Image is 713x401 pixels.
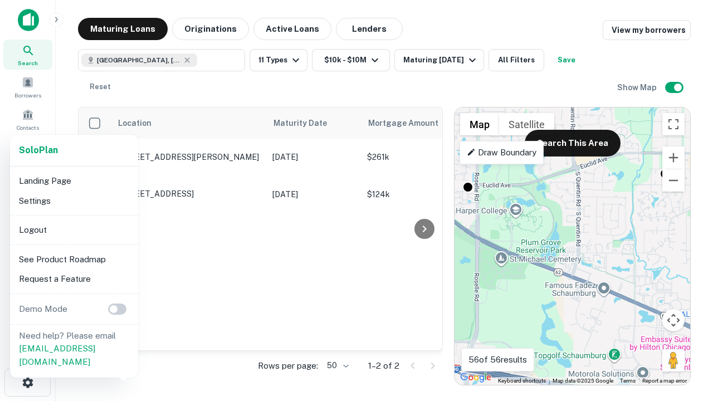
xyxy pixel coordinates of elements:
[14,269,134,289] li: Request a Feature
[19,145,58,155] strong: Solo Plan
[14,191,134,211] li: Settings
[19,344,95,366] a: [EMAIL_ADDRESS][DOMAIN_NAME]
[657,312,713,365] iframe: Chat Widget
[14,250,134,270] li: See Product Roadmap
[19,329,129,369] p: Need help? Please email
[19,144,58,157] a: SoloPlan
[14,302,72,316] p: Demo Mode
[14,171,134,191] li: Landing Page
[14,220,134,240] li: Logout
